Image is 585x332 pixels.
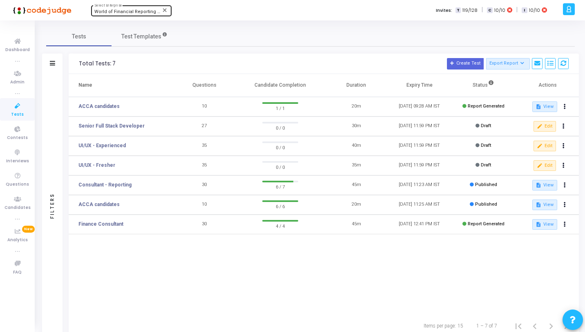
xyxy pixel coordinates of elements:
[6,158,29,165] span: Interviews
[325,117,388,136] td: 30m
[534,121,556,132] button: Edit
[537,143,543,149] mat-icon: edit
[451,74,516,97] th: Status
[7,237,28,244] span: Analytics
[455,7,461,13] span: T
[388,136,451,156] td: [DATE] 11:59 PM IST
[121,32,161,41] span: Test Templates
[536,202,541,208] mat-icon: description
[534,160,556,171] button: Edit
[481,162,491,168] span: Draft
[173,156,236,175] td: 35
[22,226,35,233] span: New
[173,74,236,97] th: Questions
[325,97,388,117] td: 20m
[325,136,388,156] td: 40m
[468,221,505,227] span: Report Generated
[236,74,324,97] th: Candidate Completion
[173,195,236,215] td: 10
[537,123,543,129] mat-icon: edit
[537,163,543,168] mat-icon: edit
[78,220,123,228] a: Finance Consultant
[388,175,451,195] td: [DATE] 11:23 AM IST
[487,7,492,13] span: C
[436,7,452,14] label: Invites:
[69,74,173,97] th: Name
[532,180,557,191] button: View
[476,322,497,330] div: 1 – 7 of 7
[447,58,484,70] button: Create Test
[388,215,451,234] td: [DATE] 12:41 PM IST
[7,135,28,141] span: Contests
[173,215,236,234] td: 30
[6,181,29,188] span: Questions
[516,74,579,97] th: Actions
[532,219,557,230] button: View
[173,175,236,195] td: 30
[536,222,541,227] mat-icon: description
[173,117,236,136] td: 27
[481,143,491,148] span: Draft
[475,202,497,207] span: Published
[534,141,556,151] button: Edit
[516,6,518,14] span: |
[11,111,24,118] span: Tests
[486,58,530,70] button: Export Report
[532,200,557,210] button: View
[162,7,168,13] mat-icon: Clear
[388,74,451,97] th: Expiry Time
[388,97,451,117] td: [DATE] 09:28 AM IST
[325,195,388,215] td: 20m
[5,47,30,54] span: Dashboard
[529,7,540,14] span: 10/10
[262,123,299,132] span: 0 / 0
[262,143,299,151] span: 0 / 0
[78,103,120,110] a: ACCA candidates
[388,117,451,136] td: [DATE] 11:59 PM IST
[494,7,505,14] span: 10/10
[536,104,541,110] mat-icon: description
[49,161,56,251] div: Filters
[462,7,478,14] span: 119/128
[262,222,299,230] span: 4 / 4
[78,122,145,130] a: Senior Full Stack Developer
[72,32,86,41] span: Tests
[78,201,120,208] a: ACCA candidates
[78,142,126,149] a: UI/UX - Experienced
[262,104,299,112] span: 1 / 1
[262,182,299,191] span: 6 / 7
[475,182,497,187] span: Published
[4,204,31,211] span: Candidates
[10,2,71,18] img: logo
[424,322,456,330] div: Items per page:
[325,215,388,234] td: 45m
[325,74,388,97] th: Duration
[536,182,541,188] mat-icon: description
[325,175,388,195] td: 45m
[13,269,22,276] span: FAQ
[388,156,451,175] td: [DATE] 11:59 PM IST
[10,79,25,86] span: Admin
[522,7,527,13] span: I
[325,156,388,175] td: 35m
[532,101,557,112] button: View
[262,163,299,171] span: 0 / 0
[94,9,170,14] span: World of Financial Reporting (1163)
[388,195,451,215] td: [DATE] 11:25 AM IST
[262,202,299,210] span: 6 / 6
[173,97,236,117] td: 10
[458,322,463,330] div: 15
[78,162,115,169] a: UI/UX - Fresher
[481,123,491,128] span: Draft
[468,103,505,109] span: Report Generated
[78,181,132,188] a: Consultant - Reporting
[482,6,483,14] span: |
[79,61,116,67] div: Total Tests: 7
[173,136,236,156] td: 35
